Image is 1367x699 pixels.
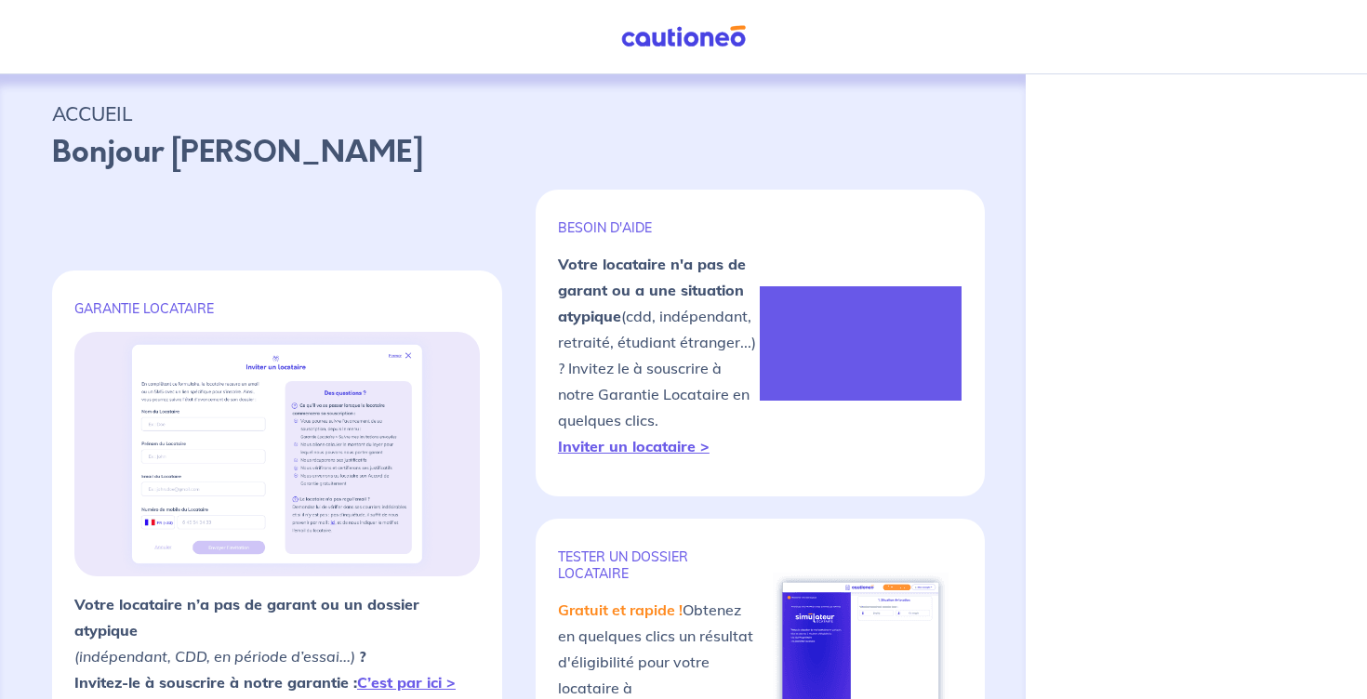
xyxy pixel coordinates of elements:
[558,255,746,325] strong: Votre locataire n'a pas de garant ou a une situation atypique
[52,130,974,175] p: Bonjour [PERSON_NAME]
[119,332,435,576] img: invite.png
[74,595,419,640] strong: Votre locataire n’a pas de garant ou un dossier atypique
[558,600,683,619] em: Gratuit et rapide !
[74,647,355,666] em: (indépendant, CDD, en période d’essai...)
[558,251,760,459] p: (cdd, indépendant, retraité, étudiant étranger...) ? Invitez le à souscrire à notre Garantie Loca...
[359,647,366,666] strong: ?
[558,437,710,455] a: Inviter un locataire >
[558,219,760,236] p: BESOIN D'AIDE
[74,673,456,692] strong: Invitez-le à souscrire à notre garantie :
[52,97,974,130] p: ACCUEIL
[74,300,480,317] p: GARANTIE LOCATAIRE
[614,25,753,48] img: Cautioneo
[357,673,456,692] a: C’est par ici >
[558,548,760,582] p: TESTER un dossier locataire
